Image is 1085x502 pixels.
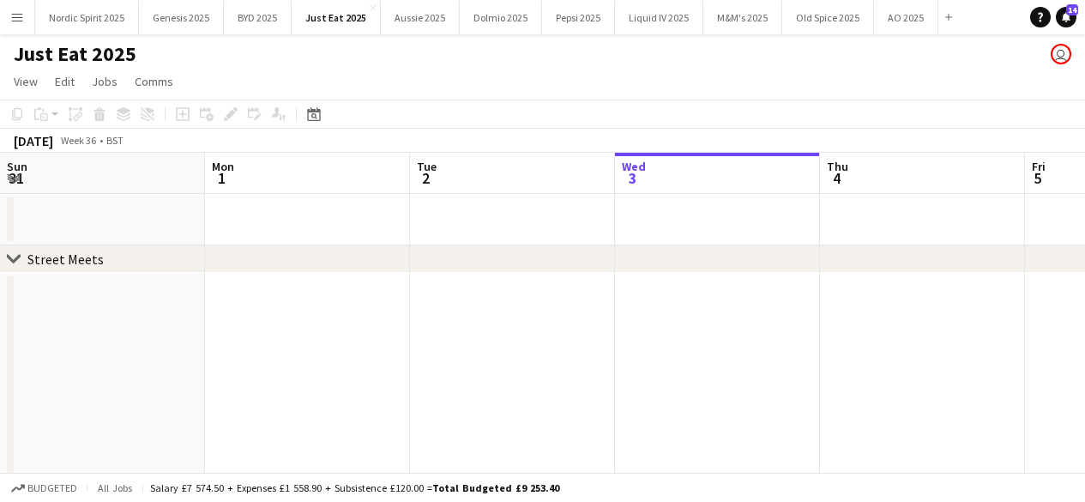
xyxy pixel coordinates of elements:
a: Edit [48,70,81,93]
span: View [14,74,38,89]
button: BYD 2025 [224,1,292,34]
div: BST [106,134,124,147]
button: M&M's 2025 [703,1,782,34]
span: Week 36 [57,134,99,147]
span: 31 [4,168,27,188]
span: Sun [7,159,27,174]
button: Budgeted [9,479,80,498]
span: Tue [417,159,437,174]
button: Old Spice 2025 [782,1,874,34]
span: Edit [55,74,75,89]
span: 14 [1066,4,1078,15]
div: Salary £7 574.50 + Expenses £1 558.90 + Subsistence £120.00 = [150,481,559,494]
button: Pepsi 2025 [542,1,615,34]
button: Aussie 2025 [381,1,460,34]
button: AO 2025 [874,1,938,34]
button: Dolmio 2025 [460,1,542,34]
button: Genesis 2025 [139,1,224,34]
h1: Just Eat 2025 [14,41,136,67]
a: 14 [1056,7,1076,27]
div: [DATE] [14,132,53,149]
span: All jobs [94,481,136,494]
a: Jobs [85,70,124,93]
span: 3 [619,168,646,188]
span: Jobs [92,74,118,89]
span: 1 [209,168,234,188]
span: 5 [1029,168,1046,188]
a: View [7,70,45,93]
span: Comms [135,74,173,89]
span: Total Budgeted £9 253.40 [432,481,559,494]
button: Just Eat 2025 [292,1,381,34]
app-user-avatar: Rosie Benjamin [1051,44,1071,64]
span: Budgeted [27,482,77,494]
span: 4 [824,168,848,188]
button: Liquid IV 2025 [615,1,703,34]
span: 2 [414,168,437,188]
span: Fri [1032,159,1046,174]
span: Thu [827,159,848,174]
div: Street Meets [27,251,104,268]
a: Comms [128,70,180,93]
button: Nordic Spirit 2025 [35,1,139,34]
span: Mon [212,159,234,174]
span: Wed [622,159,646,174]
